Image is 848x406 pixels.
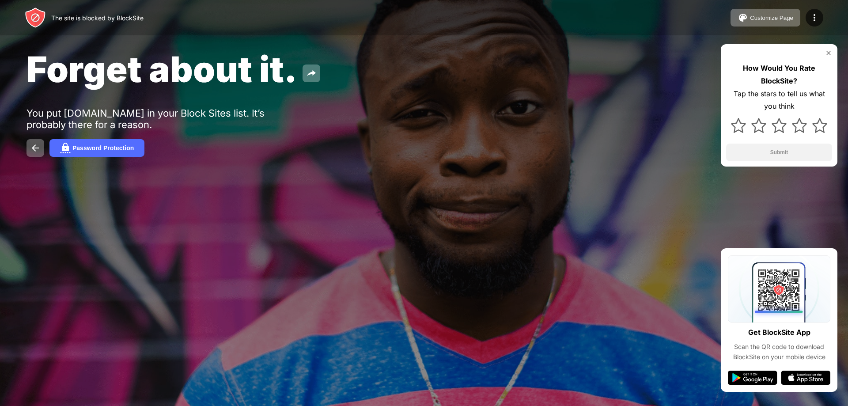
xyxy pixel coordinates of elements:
[26,48,297,91] span: Forget about it.
[49,139,144,157] button: Password Protection
[728,255,830,323] img: qrcode.svg
[825,49,832,57] img: rate-us-close.svg
[748,326,810,339] div: Get BlockSite App
[809,12,820,23] img: menu-icon.svg
[750,15,793,21] div: Customize Page
[60,143,71,153] img: password.svg
[731,118,746,133] img: star.svg
[772,118,787,133] img: star.svg
[306,68,317,79] img: share.svg
[726,144,832,161] button: Submit
[726,62,832,87] div: How Would You Rate BlockSite?
[731,9,800,27] button: Customize Page
[25,7,46,28] img: header-logo.svg
[72,144,134,152] div: Password Protection
[26,107,299,130] div: You put [DOMAIN_NAME] in your Block Sites list. It’s probably there for a reason.
[726,87,832,113] div: Tap the stars to tell us what you think
[728,342,830,362] div: Scan the QR code to download BlockSite on your mobile device
[751,118,766,133] img: star.svg
[738,12,748,23] img: pallet.svg
[792,118,807,133] img: star.svg
[728,371,777,385] img: google-play.svg
[30,143,41,153] img: back.svg
[812,118,827,133] img: star.svg
[51,14,144,22] div: The site is blocked by BlockSite
[781,371,830,385] img: app-store.svg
